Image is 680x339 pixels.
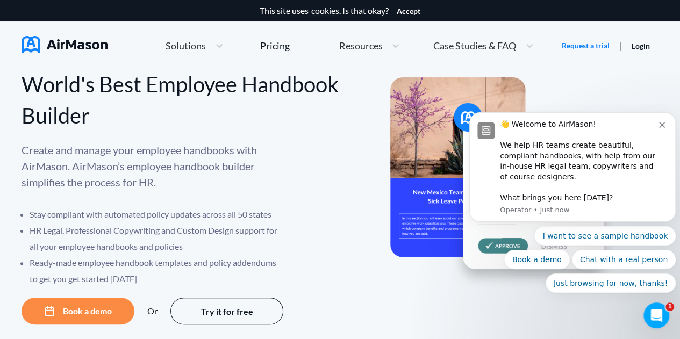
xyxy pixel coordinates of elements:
[665,302,674,311] span: 1
[170,298,283,324] button: Try it for free
[339,41,382,51] span: Resources
[562,40,610,51] a: Request a trial
[30,206,285,222] li: Stay compliant with automated policy updates across all 50 states
[433,41,516,51] span: Case Studies & FAQ
[166,41,206,51] span: Solutions
[465,42,680,310] iframe: Intercom notifications message
[147,306,158,316] div: Or
[632,41,650,51] a: Login
[260,36,290,55] a: Pricing
[30,222,285,255] li: HR Legal, Professional Copywriting and Custom Design support for all your employee handbooks and ...
[397,7,420,16] button: Accept cookies
[311,6,339,16] a: cookies
[619,40,622,51] span: |
[22,298,134,324] button: Book a demo
[260,41,290,51] div: Pricing
[30,255,285,287] li: Ready-made employee handbook templates and policy addendums to get you get started [DATE]
[22,36,108,53] img: AirMason Logo
[643,302,669,328] iframe: Intercom live chat
[390,77,616,288] img: hero-banner
[22,69,340,131] div: World's Best Employee Handbook Builder
[22,142,285,190] p: Create and manage your employee handbooks with AirMason. AirMason’s employee handbook builder sim...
